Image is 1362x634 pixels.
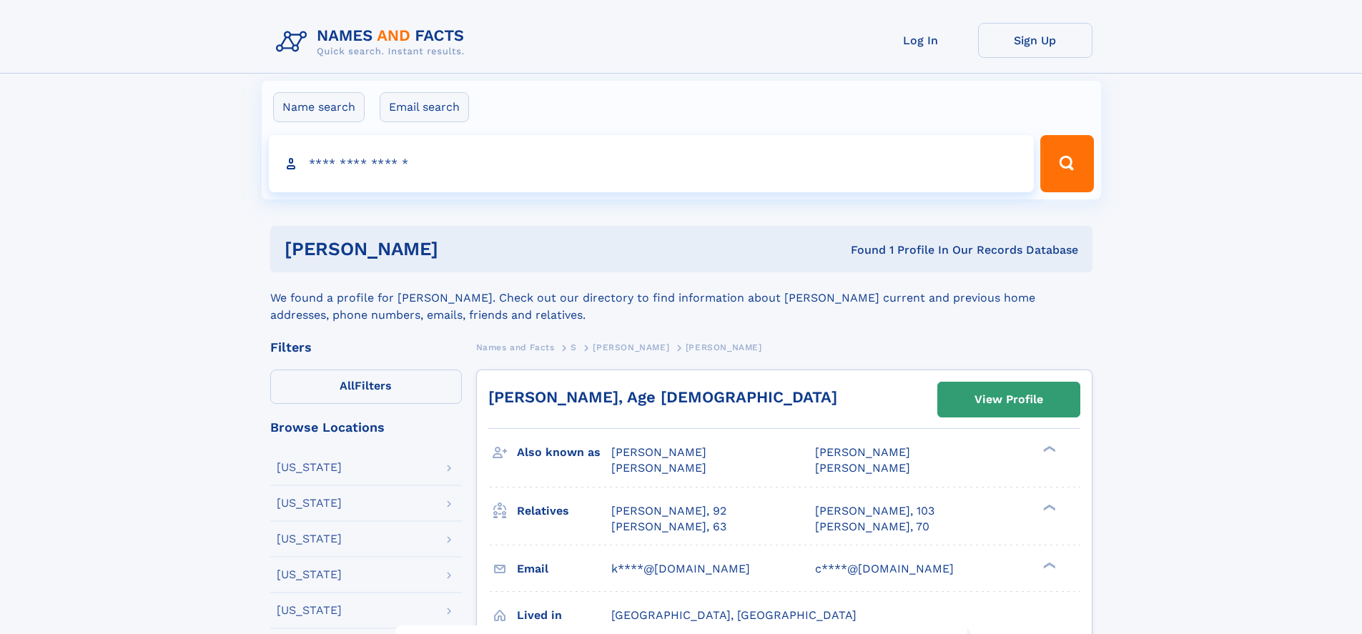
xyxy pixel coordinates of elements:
[644,242,1078,258] div: Found 1 Profile In Our Records Database
[488,388,837,406] a: [PERSON_NAME], Age [DEMOGRAPHIC_DATA]
[285,240,645,258] h1: [PERSON_NAME]
[270,23,476,61] img: Logo Names and Facts
[611,503,726,519] a: [PERSON_NAME], 92
[277,605,342,616] div: [US_STATE]
[380,92,469,122] label: Email search
[686,342,762,352] span: [PERSON_NAME]
[571,342,577,352] span: S
[938,382,1080,417] a: View Profile
[273,92,365,122] label: Name search
[1040,445,1057,454] div: ❯
[593,338,669,356] a: [PERSON_NAME]
[476,338,555,356] a: Names and Facts
[593,342,669,352] span: [PERSON_NAME]
[277,569,342,580] div: [US_STATE]
[517,557,611,581] h3: Email
[277,497,342,509] div: [US_STATE]
[340,379,355,392] span: All
[517,440,611,465] h3: Also known as
[571,338,577,356] a: S
[270,421,462,434] div: Browse Locations
[815,503,934,519] a: [PERSON_NAME], 103
[815,461,910,475] span: [PERSON_NAME]
[815,519,929,535] a: [PERSON_NAME], 70
[277,533,342,545] div: [US_STATE]
[270,272,1092,324] div: We found a profile for [PERSON_NAME]. Check out our directory to find information about [PERSON_N...
[1040,502,1057,512] div: ❯
[974,383,1043,416] div: View Profile
[269,135,1035,192] input: search input
[1040,135,1093,192] button: Search Button
[611,461,706,475] span: [PERSON_NAME]
[864,23,978,58] a: Log In
[978,23,1092,58] a: Sign Up
[517,603,611,628] h3: Lived in
[611,608,857,622] span: [GEOGRAPHIC_DATA], [GEOGRAPHIC_DATA]
[270,341,462,354] div: Filters
[815,445,910,459] span: [PERSON_NAME]
[611,445,706,459] span: [PERSON_NAME]
[517,499,611,523] h3: Relatives
[1040,560,1057,570] div: ❯
[611,519,726,535] a: [PERSON_NAME], 63
[270,370,462,404] label: Filters
[277,462,342,473] div: [US_STATE]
